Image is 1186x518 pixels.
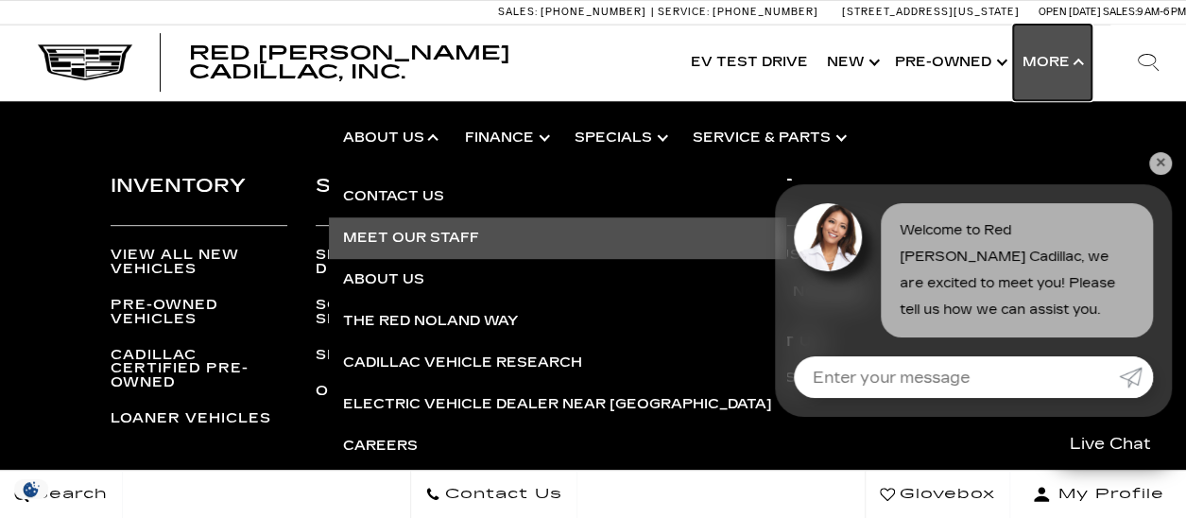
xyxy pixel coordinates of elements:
a: Contact Us [410,471,577,518]
span: Search [29,481,108,508]
a: Sales: [PHONE_NUMBER] [498,7,651,17]
div: Search [1110,25,1186,100]
a: Submit [1119,356,1153,398]
a: Loaner Vehicles [111,412,287,425]
a: Reviews [329,468,786,509]
a: About Us [329,100,451,176]
a: Contact Us [329,176,786,217]
span: Open [DATE] [1039,6,1101,18]
span: Glovebox [895,481,995,508]
span: Sales: [498,6,538,18]
h3: Inventory [111,170,287,226]
a: Order Parts [316,385,486,398]
a: Service Department [316,249,486,276]
button: Open user profile menu [1010,471,1186,518]
a: New [817,25,885,100]
a: About Us [329,259,786,301]
a: Service Offers [316,349,486,362]
span: Contact Us [440,481,562,508]
span: Service: [658,6,710,18]
a: Pre-Owned Vehicles [111,299,287,326]
a: Glovebox [865,471,1010,518]
span: 9 AM-6 PM [1137,6,1186,18]
a: Specials [560,100,679,176]
a: Meet Our Staff [329,217,786,259]
a: Finance [451,100,560,176]
button: More [1013,25,1091,100]
a: Careers [329,425,786,467]
a: Live Chat [1049,422,1172,466]
a: Electric Vehicle Dealer near [GEOGRAPHIC_DATA] [329,384,786,425]
a: Service: [PHONE_NUMBER] [651,7,823,17]
input: Enter your message [794,356,1119,398]
a: Service & Parts [679,100,857,176]
span: My Profile [1051,481,1164,508]
a: Cadillac Vehicle Research [329,342,786,384]
span: Sales: [1103,6,1137,18]
img: Opt-Out Icon [9,479,53,499]
a: EV Test Drive [681,25,817,100]
span: Red [PERSON_NAME] Cadillac, Inc. [189,42,510,83]
a: Pre-Owned [885,25,1013,100]
div: Welcome to Red [PERSON_NAME] Cadillac, we are excited to meet you! Please tell us how we can assi... [881,203,1153,337]
a: Red [PERSON_NAME] Cadillac, Inc. [189,43,662,81]
a: Schedule Service [316,299,486,326]
span: [PHONE_NUMBER] [713,6,818,18]
h3: Service [316,170,486,226]
a: The Red Noland Way [329,301,786,342]
a: [STREET_ADDRESS][US_STATE] [842,6,1020,18]
img: Cadillac Dark Logo with Cadillac White Text [38,44,132,80]
a: View All New Vehicles [111,249,287,276]
img: Agent profile photo [794,203,862,271]
a: Staff [713,422,883,435]
section: Click to Open Cookie Consent Modal [9,479,53,499]
a: Cadillac Certified Pre-Owned [111,349,287,389]
span: Live Chat [1060,433,1160,455]
span: [PHONE_NUMBER] [541,6,646,18]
